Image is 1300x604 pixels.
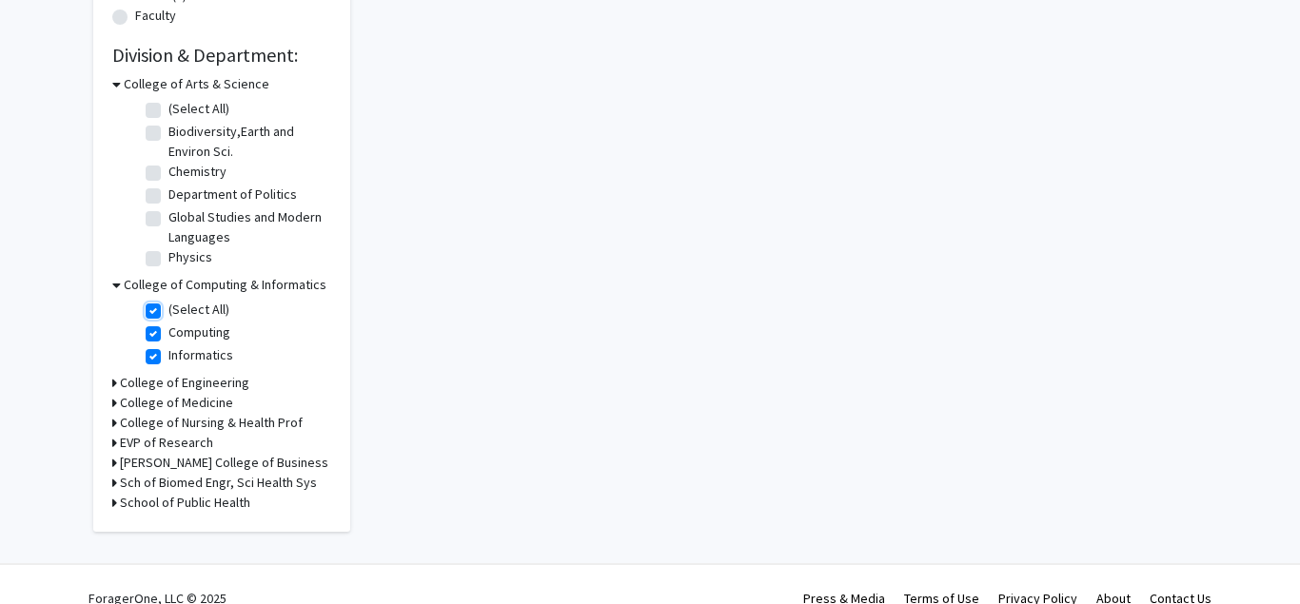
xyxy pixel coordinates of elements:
[168,99,229,119] label: (Select All)
[120,433,213,453] h3: EVP of Research
[120,413,303,433] h3: College of Nursing & Health Prof
[120,373,249,393] h3: College of Engineering
[14,518,81,590] iframe: Chat
[168,247,212,267] label: Physics
[124,74,269,94] h3: College of Arts & Science
[124,275,326,295] h3: College of Computing & Informatics
[168,207,326,247] label: Global Studies and Modern Languages
[112,44,331,67] h2: Division & Department:
[168,185,297,205] label: Department of Politics
[120,453,328,473] h3: [PERSON_NAME] College of Business
[168,162,227,182] label: Chemistry
[120,393,233,413] h3: College of Medicine
[120,473,317,493] h3: Sch of Biomed Engr, Sci Health Sys
[168,122,326,162] label: Biodiversity,Earth and Environ Sci.
[168,345,233,365] label: Informatics
[168,322,230,342] label: Computing
[120,493,250,513] h3: School of Public Health
[135,6,176,26] label: Faculty
[168,300,229,320] label: (Select All)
